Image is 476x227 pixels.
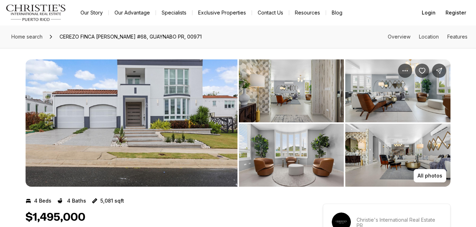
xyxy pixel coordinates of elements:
[388,34,467,40] nav: Page section menu
[422,10,436,16] span: Login
[6,4,66,21] img: logo
[75,8,108,18] a: Our Story
[289,8,326,18] a: Resources
[239,59,451,187] li: 2 of 11
[418,173,442,179] p: All photos
[192,8,252,18] a: Exclusive Properties
[239,124,344,187] button: View image gallery
[109,8,156,18] a: Our Advantage
[34,198,51,204] p: 4 Beds
[239,59,344,122] button: View image gallery
[26,211,85,224] h1: $1,495,000
[415,64,429,78] button: Save Property: CEREZO FINCA ELENA #68
[57,195,86,206] button: 4 Baths
[26,59,237,187] li: 1 of 11
[432,64,446,78] button: Share Property: CEREZO FINCA ELENA #68
[67,198,86,204] p: 4 Baths
[26,59,450,187] div: Listing Photos
[447,34,467,40] a: Skip to: Features
[156,8,192,18] a: Specialists
[57,31,205,42] span: CEREZO FINCA [PERSON_NAME] #68, GUAYNABO PR, 00971
[252,8,289,18] button: Contact Us
[26,59,237,187] button: View image gallery
[326,8,348,18] a: Blog
[9,31,45,42] a: Home search
[100,198,124,204] p: 5,081 sqft
[418,6,440,20] button: Login
[419,34,439,40] a: Skip to: Location
[414,169,446,182] button: All photos
[446,10,466,16] span: Register
[345,124,450,187] button: View image gallery
[345,59,450,122] button: View image gallery
[11,34,43,40] span: Home search
[398,64,412,78] button: Property options
[388,34,410,40] a: Skip to: Overview
[441,6,470,20] button: Register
